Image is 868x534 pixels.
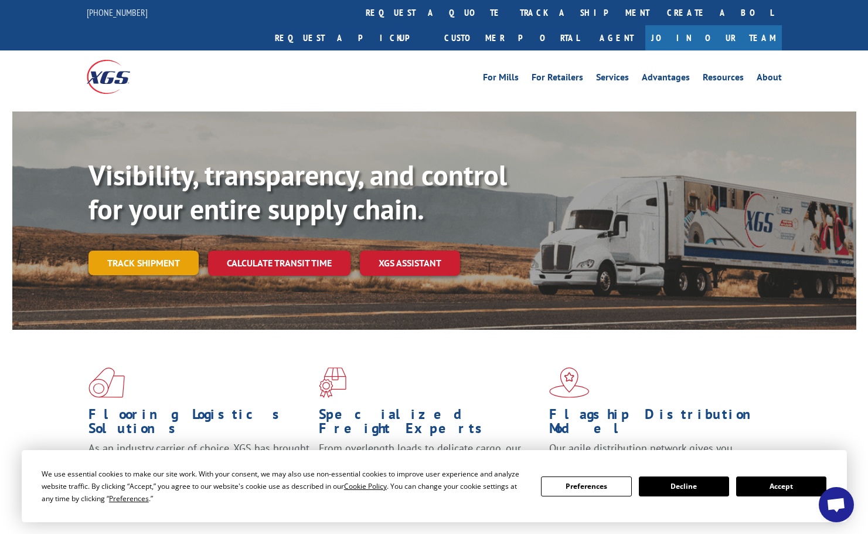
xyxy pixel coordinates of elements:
[639,476,729,496] button: Decline
[588,25,645,50] a: Agent
[642,73,690,86] a: Advantages
[703,73,744,86] a: Resources
[344,481,387,491] span: Cookie Policy
[266,25,435,50] a: Request a pickup
[549,407,771,441] h1: Flagship Distribution Model
[596,73,629,86] a: Services
[757,73,782,86] a: About
[319,407,540,441] h1: Specialized Freight Experts
[549,441,765,469] span: Our agile distribution network gives you nationwide inventory management on demand.
[22,450,847,522] div: Cookie Consent Prompt
[88,157,507,227] b: Visibility, transparency, and control for your entire supply chain.
[532,73,583,86] a: For Retailers
[88,367,125,398] img: xgs-icon-total-supply-chain-intelligence-red
[87,6,148,18] a: [PHONE_NUMBER]
[736,476,826,496] button: Accept
[319,441,540,494] p: From overlength loads to delicate cargo, our experienced staff knows the best way to move your fr...
[549,367,590,398] img: xgs-icon-flagship-distribution-model-red
[819,487,854,522] div: Open chat
[319,367,346,398] img: xgs-icon-focused-on-flooring-red
[360,251,460,276] a: XGS ASSISTANT
[109,494,149,503] span: Preferences
[88,441,309,483] span: As an industry carrier of choice, XGS has brought innovation and dedication to flooring logistics...
[88,251,199,275] a: Track shipment
[88,407,310,441] h1: Flooring Logistics Solutions
[435,25,588,50] a: Customer Portal
[42,468,527,505] div: We use essential cookies to make our site work. With your consent, we may also use non-essential ...
[645,25,782,50] a: Join Our Team
[208,251,350,276] a: Calculate transit time
[541,476,631,496] button: Preferences
[483,73,519,86] a: For Mills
